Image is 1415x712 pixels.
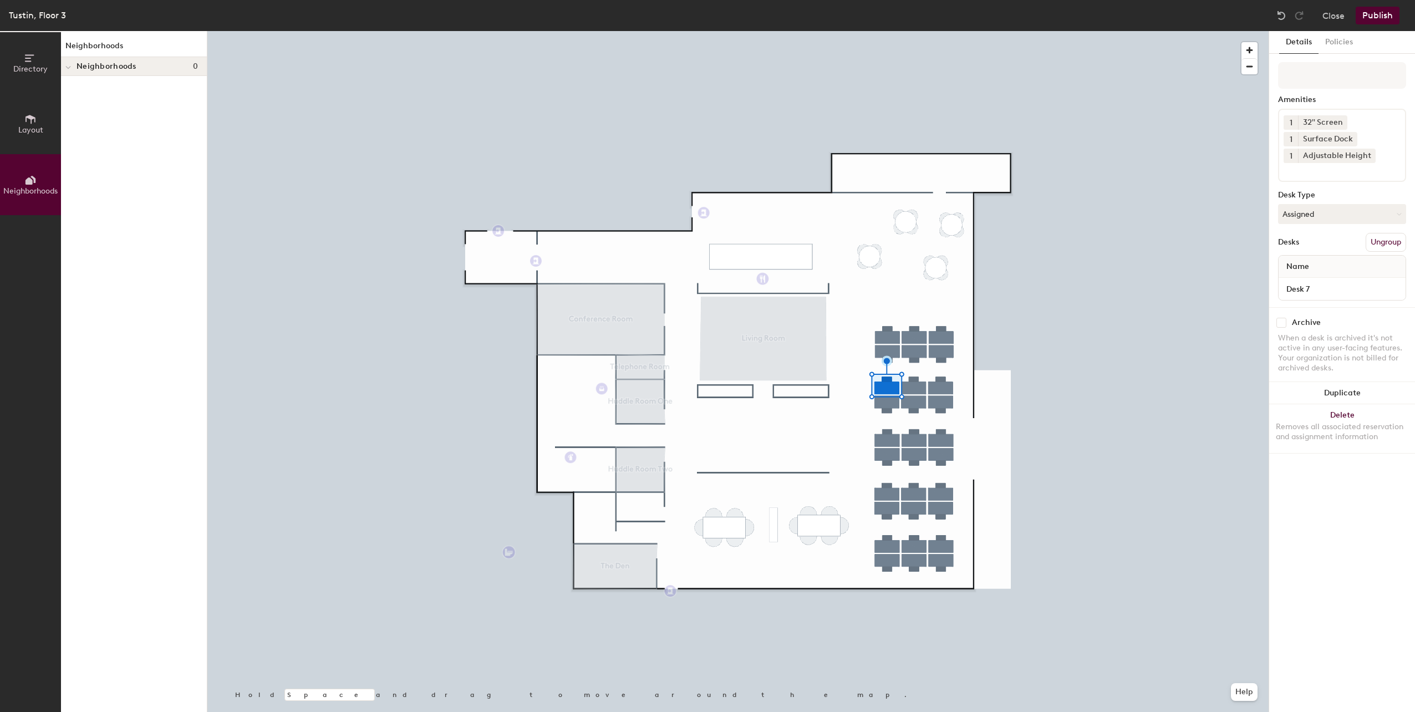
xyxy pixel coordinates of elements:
button: 1 [1284,132,1298,146]
span: Directory [13,64,48,74]
div: Removes all associated reservation and assignment information [1276,422,1408,442]
div: Desk Type [1278,191,1406,200]
span: 1 [1290,117,1292,129]
div: Amenities [1278,95,1406,104]
div: Tustin, Floor 3 [9,8,66,22]
span: Name [1281,257,1315,277]
button: DeleteRemoves all associated reservation and assignment information [1269,404,1415,453]
button: Close [1322,7,1345,24]
div: Surface Dock [1298,132,1357,146]
span: Neighborhoods [3,186,58,196]
button: 1 [1284,149,1298,163]
h1: Neighborhoods [61,40,207,57]
button: Publish [1356,7,1399,24]
button: Help [1231,683,1258,701]
input: Unnamed desk [1281,281,1403,297]
div: Archive [1292,318,1321,327]
span: Neighborhoods [77,62,136,71]
span: 1 [1290,134,1292,145]
div: When a desk is archived it's not active in any user-facing features. Your organization is not bil... [1278,333,1406,373]
img: Undo [1276,10,1287,21]
div: Adjustable Height [1298,149,1376,163]
div: 32" Screen [1298,115,1347,130]
button: Policies [1319,31,1360,54]
button: Details [1279,31,1319,54]
button: Duplicate [1269,382,1415,404]
img: Redo [1294,10,1305,21]
button: Ungroup [1366,233,1406,252]
span: Layout [18,125,43,135]
span: 1 [1290,150,1292,162]
button: 1 [1284,115,1298,130]
div: Desks [1278,238,1299,247]
button: Assigned [1278,204,1406,224]
span: 0 [193,62,198,71]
